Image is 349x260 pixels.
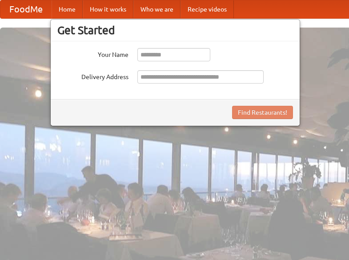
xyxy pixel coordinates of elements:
[57,48,128,59] label: Your Name
[57,70,128,81] label: Delivery Address
[52,0,83,18] a: Home
[181,0,234,18] a: Recipe videos
[57,24,293,37] h3: Get Started
[0,0,52,18] a: FoodMe
[83,0,133,18] a: How it works
[232,106,293,119] button: Find Restaurants!
[133,0,181,18] a: Who we are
